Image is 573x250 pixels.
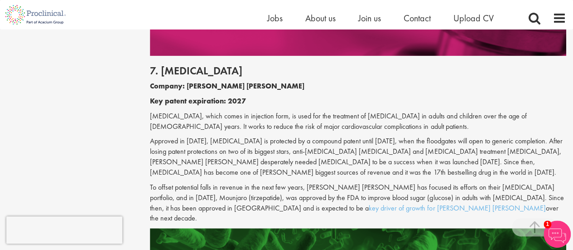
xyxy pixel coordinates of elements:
[404,12,431,24] a: Contact
[544,221,571,248] img: Chatbot
[358,12,381,24] a: Join us
[150,136,566,177] p: Approved in [DATE], [MEDICAL_DATA] is protected by a compound patent until [DATE], when the flood...
[453,12,494,24] a: Upload CV
[305,12,336,24] a: About us
[150,96,246,106] b: Key patent expiration: 2027
[150,81,304,91] b: Company: [PERSON_NAME] [PERSON_NAME]
[150,182,566,224] p: To offset potential falls in revenue in the next few years, [PERSON_NAME] [PERSON_NAME] has focus...
[369,203,545,213] a: key driver of growth for [PERSON_NAME] [PERSON_NAME]
[150,65,566,77] h2: 7. [MEDICAL_DATA]
[6,216,122,244] iframe: reCAPTCHA
[150,111,566,132] p: [MEDICAL_DATA], which comes in injection form, is used for the treatment of [MEDICAL_DATA] in adu...
[267,12,283,24] a: Jobs
[544,221,551,228] span: 1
